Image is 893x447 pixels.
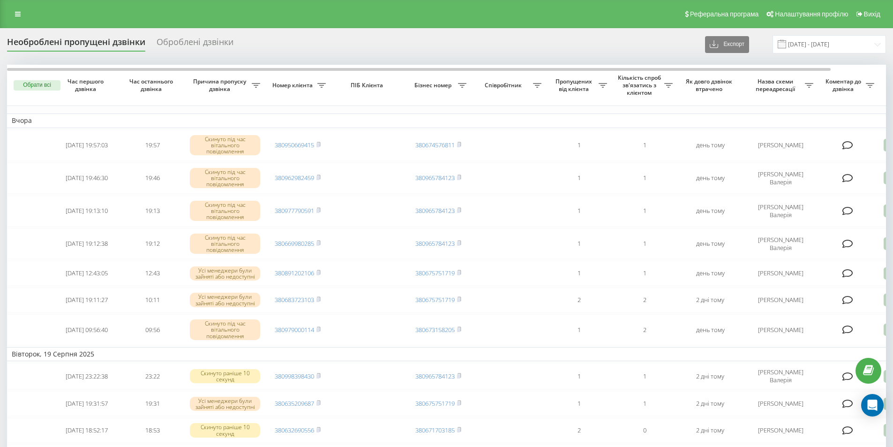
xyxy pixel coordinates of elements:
[546,196,612,227] td: 1
[410,82,458,89] span: Бізнес номер
[120,130,185,161] td: 19:57
[54,130,120,161] td: [DATE] 19:57:03
[546,130,612,161] td: 1
[743,288,818,312] td: [PERSON_NAME]
[14,80,60,91] button: Обрати всі
[415,174,455,182] a: 380965784123
[275,295,314,304] a: 380683723103
[54,288,120,312] td: [DATE] 19:11:27
[677,163,743,194] td: день тому
[616,74,664,96] span: Кількість спроб зв'язатись з клієнтом
[190,369,260,383] div: Скинуто раніше 10 секунд
[705,36,749,53] button: Експорт
[612,363,677,389] td: 1
[157,37,233,52] div: Оброблені дзвінки
[415,206,455,215] a: 380965784123
[120,163,185,194] td: 19:46
[120,228,185,259] td: 19:12
[612,196,677,227] td: 1
[275,426,314,434] a: 380632690556
[748,78,805,92] span: Назва схеми переадресації
[612,163,677,194] td: 1
[743,391,818,416] td: [PERSON_NAME]
[120,261,185,286] td: 12:43
[54,418,120,443] td: [DATE] 18:52:17
[190,293,260,307] div: Усі менеджери були зайняті або недоступні
[190,135,260,156] div: Скинуто під час вітального повідомлення
[275,372,314,380] a: 380998398430
[546,314,612,345] td: 1
[54,228,120,259] td: [DATE] 19:12:38
[743,363,818,389] td: [PERSON_NAME] Валерія
[120,314,185,345] td: 09:56
[120,391,185,416] td: 19:31
[275,399,314,408] a: 380635209687
[415,239,455,248] a: 380965784123
[275,326,314,334] a: 380979000114
[275,174,314,182] a: 380962982459
[612,418,677,443] td: 0
[677,418,743,443] td: 2 дні тому
[546,418,612,443] td: 2
[677,314,743,345] td: день тому
[54,391,120,416] td: [DATE] 19:31:57
[476,82,533,89] span: Співробітник
[861,394,884,417] div: Open Intercom Messenger
[546,391,612,416] td: 1
[743,163,818,194] td: [PERSON_NAME] Валерія
[743,418,818,443] td: [PERSON_NAME]
[612,261,677,286] td: 1
[677,288,743,312] td: 2 дні тому
[190,319,260,340] div: Скинуто під час вітального повідомлення
[120,196,185,227] td: 19:13
[190,78,252,92] span: Причина пропуску дзвінка
[690,10,759,18] span: Реферальна програма
[54,163,120,194] td: [DATE] 19:46:30
[551,78,599,92] span: Пропущених від клієнта
[190,397,260,411] div: Усі менеджери були зайняті або недоступні
[275,206,314,215] a: 380977790591
[685,78,735,92] span: Як довго дзвінок втрачено
[612,228,677,259] td: 1
[275,239,314,248] a: 380669980285
[190,168,260,189] div: Скинуто під час вітального повідомлення
[612,130,677,161] td: 1
[54,314,120,345] td: [DATE] 09:56:40
[677,363,743,389] td: 2 дні тому
[864,10,880,18] span: Вихід
[743,130,818,161] td: [PERSON_NAME]
[275,141,314,149] a: 380950669415
[415,141,455,149] a: 380674576811
[546,228,612,259] td: 1
[546,261,612,286] td: 1
[415,269,455,277] a: 380675751719
[612,314,677,345] td: 2
[415,295,455,304] a: 380675751719
[54,363,120,389] td: [DATE] 23:22:38
[677,261,743,286] td: день тому
[338,82,398,89] span: ПІБ Клієнта
[190,266,260,280] div: Усі менеджери були зайняті або недоступні
[120,288,185,312] td: 10:11
[415,399,455,408] a: 380675751719
[546,288,612,312] td: 2
[775,10,848,18] span: Налаштування профілю
[612,391,677,416] td: 1
[677,196,743,227] td: день тому
[120,363,185,389] td: 23:22
[7,37,145,52] div: Необроблені пропущені дзвінки
[120,418,185,443] td: 18:53
[415,426,455,434] a: 380671703185
[54,196,120,227] td: [DATE] 19:13:10
[190,201,260,221] div: Скинуто під час вітального повідомлення
[54,261,120,286] td: [DATE] 12:43:05
[546,363,612,389] td: 1
[270,82,317,89] span: Номер клієнта
[190,423,260,437] div: Скинуто раніше 10 секунд
[677,391,743,416] td: 2 дні тому
[743,228,818,259] td: [PERSON_NAME] Валерія
[823,78,866,92] span: Коментар до дзвінка
[743,314,818,345] td: [PERSON_NAME]
[546,163,612,194] td: 1
[743,196,818,227] td: [PERSON_NAME] Валерія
